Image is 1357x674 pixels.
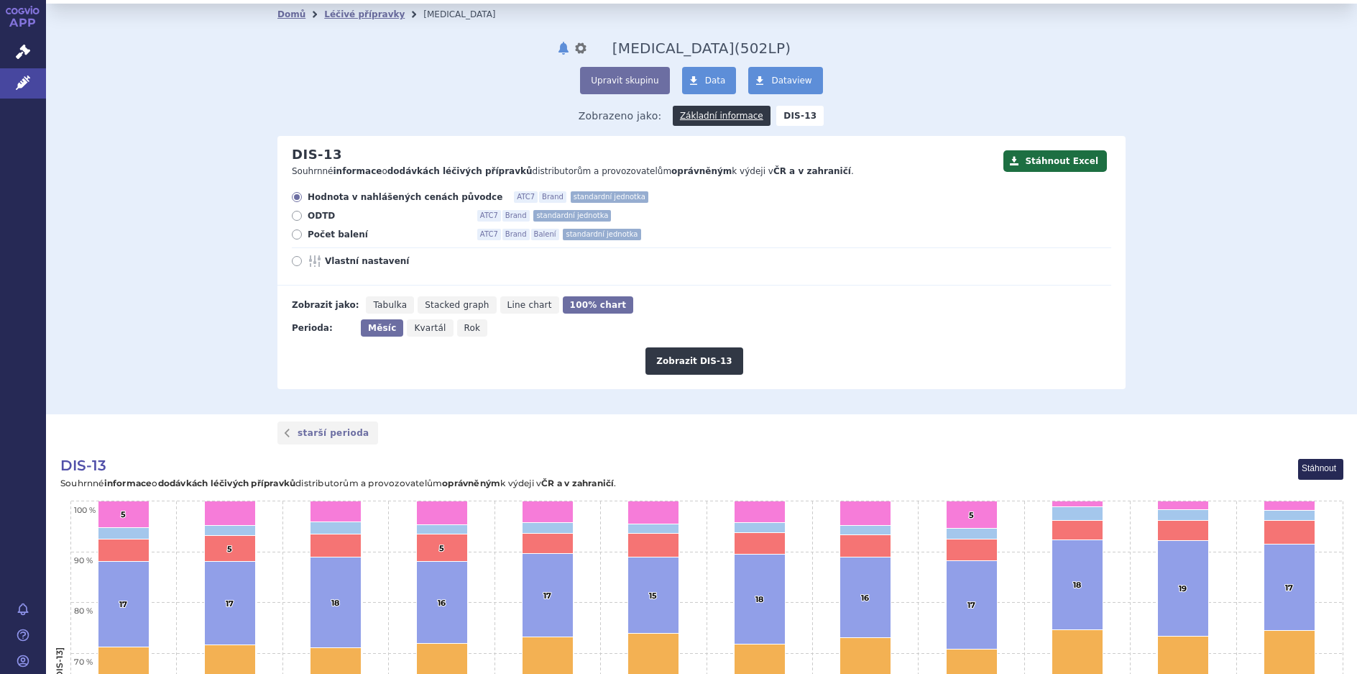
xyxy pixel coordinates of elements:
rect: září 2025, 1.99. B01AB05 CLEXANE FORTE. [1264,511,1315,521]
text: 5 [439,543,444,553]
text: 90 % [74,555,93,565]
text: 17 [543,591,551,601]
strong: dodávkách léčivých přípravků [387,166,533,176]
rect: listopad 2024, 2.06. B01AB05 CLEXANE FORTE. [205,526,256,536]
rect: leden 2025, 4.50. B01AB12 ZIBOR. [417,501,468,525]
text: 5 [121,509,126,519]
rect: prosinec 2024, 4.55. B01AB06 FRAXIPARINE FORTE. [310,534,362,557]
a: starší perioda [277,422,378,445]
span: ( LP) [735,40,791,57]
rect: srpen 2025, 18.86. B01AB05 INHIXA. [1158,541,1209,637]
rect: březen 2025, 15.16. B01AB05 INHIXA. [628,557,679,634]
button: Upravit skupinu [580,67,669,94]
span: Zobrazeno jako: [579,106,662,126]
span: Měsíc [368,323,396,333]
button: View chart menu, DIS-13 [1299,460,1343,480]
span: 502 [740,40,768,57]
rect: leden 2025, 5.39. B01AB06 FRAXIPARINE FORTE. [417,534,468,562]
rect: únor 2025, 16.64. B01AB05 INHIXA. [523,554,574,637]
rect: březen 2025, 4.72. B01AB06 FRAXIPARINE FORTE. [628,534,679,557]
text: 16 [861,593,869,603]
rect: říjen 2024, 16.92. B01AB05 INHIXA. [98,562,149,647]
span: Vlastní nastavení [325,255,483,267]
text: 5 [969,510,974,520]
g: B01AB05 CLEXANE FORTE, bar series 5 of 6 with 12 bars. [98,507,1315,539]
rect: srpen 2025, 1.58. B01AB12 ZIBOR. [1158,501,1209,510]
a: Léčivé přípravky [324,9,405,19]
span: Data [705,76,726,86]
text: 17 [226,598,234,609]
span: standardní jednotka [533,210,611,222]
rect: červenec 2025, 3.82. B01AB06 FRAXIPARINE FORTE. [1052,521,1103,540]
text: 17 [1285,583,1293,593]
span: Rok [464,323,481,333]
span: ODTD [308,210,466,222]
a: Základní informace [673,106,770,126]
span: Brand [539,191,566,203]
span: thrombosis [612,40,735,57]
span: ATC7 [514,191,538,203]
span: standardní jednotka [563,229,640,240]
text: 17 [119,599,127,609]
rect: březen 2025, 4.41. B01AB12 ZIBOR. [628,501,679,524]
text: 18 [331,598,339,608]
text: 18 [1073,580,1081,590]
button: Stáhnout Excel [1003,150,1107,172]
rect: listopad 2024, 16.58. B01AB05 INHIXA. [205,562,256,645]
rect: květen 2025, 4.39. B01AB06 FRAXIPARINE FORTE. [840,535,891,557]
button: notifikace [556,40,571,57]
rect: září 2025, 17.13. B01AB05 INHIXA. [1264,545,1315,631]
tspan: dodávkách léčivých přípravků [158,478,296,488]
span: ATC7 [477,229,501,240]
rect: listopad 2024, 4.69. B01AB12 ZIBOR. [205,501,256,526]
text: 18 [755,594,763,604]
tspan: oprávněným [442,478,500,488]
rect: duben 2025, 17.75. B01AB05 INHIXA. [735,555,786,645]
rect: květen 2025, 4.66. B01AB12 ZIBOR. [840,501,891,526]
strong: oprávněným [671,166,732,176]
strong: DIS-13 [776,106,824,126]
rect: duben 2025, 4.07. B01AB12 ZIBOR. [735,501,786,523]
rect: červen 2025, 5.33. B01AB12 ZIBOR. [947,501,998,529]
rect: říjen 2024, 5.16. B01AB12 ZIBOR. [98,501,149,528]
rect: říjen 2024, 2.23. B01AB05 CLEXANE FORTE. [98,528,149,539]
text: 17 [967,600,975,610]
span: Brand [502,229,530,240]
rect: červen 2025, 2.14. B01AB05 CLEXANE FORTE. [947,529,998,539]
rect: říjen 2024, 4.49. B01AB06 FRAXIPARINE FORTE. [98,539,149,562]
rect: červenec 2025, 2.72. B01AB05 CLEXANE FORTE. [1052,507,1103,521]
rect: červen 2025, 17.48. B01AB05 INHIXA. [947,561,998,650]
strong: ČR a v zahraničí [773,166,851,176]
rect: září 2025, 4.71. B01AB06 FRAXIPARINE FORTE. [1264,521,1315,545]
rect: leden 2025, 16.20. B01AB05 INHIXA. [417,562,468,644]
rect: červenec 2025, 1.06. B01AB12 ZIBOR. [1052,501,1103,507]
tspan: ČR a v zahraničí [541,478,615,488]
rect: srpen 2025, 2.14. B01AB05 CLEXANE FORTE. [1158,510,1209,521]
button: Zobrazit DIS-13 [645,347,742,375]
span: 100% chart [570,300,627,310]
span: DIS-13 [60,457,106,474]
p: Souhrnné o distributorům a provozovatelům k výdeji v . [292,165,996,178]
rect: srpen 2025, 4.01. B01AB06 FRAXIPARINE FORTE. [1158,521,1209,541]
g: B01AB06 FRAXIPARINE FORTE, bar series 4 of 6 with 12 bars. [98,521,1315,562]
span: Brand [502,210,530,222]
text: 80 % [74,606,93,616]
strong: informace [333,166,382,176]
rect: květen 2025, 1.95. B01AB05 CLEXANE FORTE. [840,526,891,535]
span: Tabulka [373,300,407,310]
text: Souhrnné o distributorům a provozovatelům k výdeji v . [60,478,617,488]
div: Zobrazit jako: [292,296,359,314]
span: standardní jednotka [571,191,648,203]
rect: prosinec 2024, 18.02. B01AB05 INHIXA. [310,557,362,648]
a: Data [682,67,737,94]
text: 19 [1179,583,1187,593]
h2: DIS-13 [292,147,342,163]
text: 16 [438,598,446,608]
g: B01AB05 INHIXA, bar series 3 of 6 with 12 bars. [98,540,1315,650]
span: Stacked graph [425,300,489,310]
rect: červen 2025, 4.22. B01AB06 FRAXIPARINE FORTE. [947,539,998,561]
rect: únor 2025, 4.16. B01AB12 ZIBOR. [523,501,574,523]
rect: únor 2025, 3.96. B01AB06 FRAXIPARINE FORTE. [523,534,574,554]
div: Perioda: [292,319,354,337]
tspan: informace [104,478,152,488]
